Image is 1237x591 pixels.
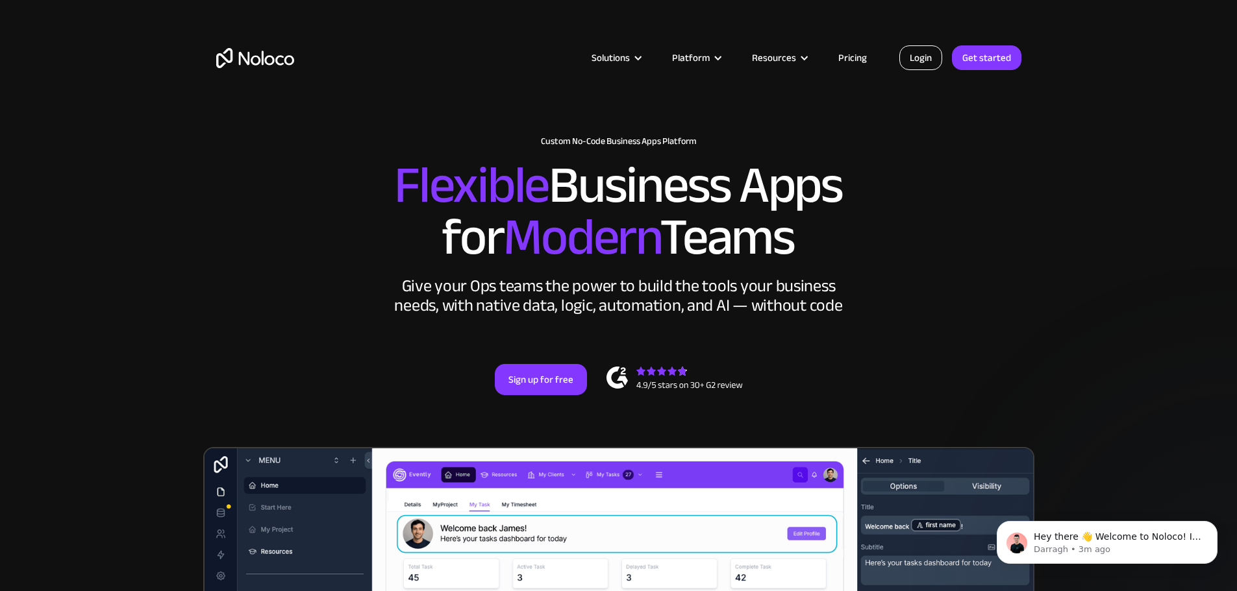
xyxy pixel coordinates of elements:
div: Platform [672,49,710,66]
div: Resources [752,49,796,66]
div: Solutions [575,49,656,66]
h1: Custom No-Code Business Apps Platform [216,136,1021,147]
h2: Business Apps for Teams [216,160,1021,263]
div: Give your Ops teams the power to build the tools your business needs, with native data, logic, au... [392,276,846,315]
span: Modern [503,189,660,285]
a: Sign up for free [495,364,587,395]
span: Flexible [394,137,549,234]
a: home [216,48,294,68]
div: Resources [736,49,822,66]
a: Pricing [822,49,883,66]
a: Get started [952,45,1021,70]
a: Login [899,45,942,70]
iframe: Intercom notifications message [977,494,1237,585]
div: Solutions [592,49,630,66]
div: Platform [656,49,736,66]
